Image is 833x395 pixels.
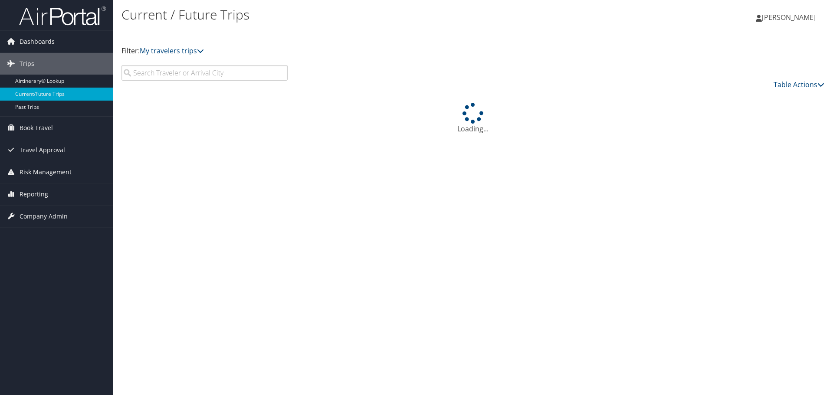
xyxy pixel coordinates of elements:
span: [PERSON_NAME] [762,13,816,22]
input: Search Traveler or Arrival City [121,65,288,81]
span: Trips [20,53,34,75]
h1: Current / Future Trips [121,6,590,24]
div: Loading... [121,103,824,134]
span: Travel Approval [20,139,65,161]
span: Risk Management [20,161,72,183]
img: airportal-logo.png [19,6,106,26]
span: Dashboards [20,31,55,52]
span: Company Admin [20,206,68,227]
span: Reporting [20,183,48,205]
p: Filter: [121,46,590,57]
a: [PERSON_NAME] [756,4,824,30]
a: Table Actions [774,80,824,89]
a: My travelers trips [140,46,204,55]
span: Book Travel [20,117,53,139]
